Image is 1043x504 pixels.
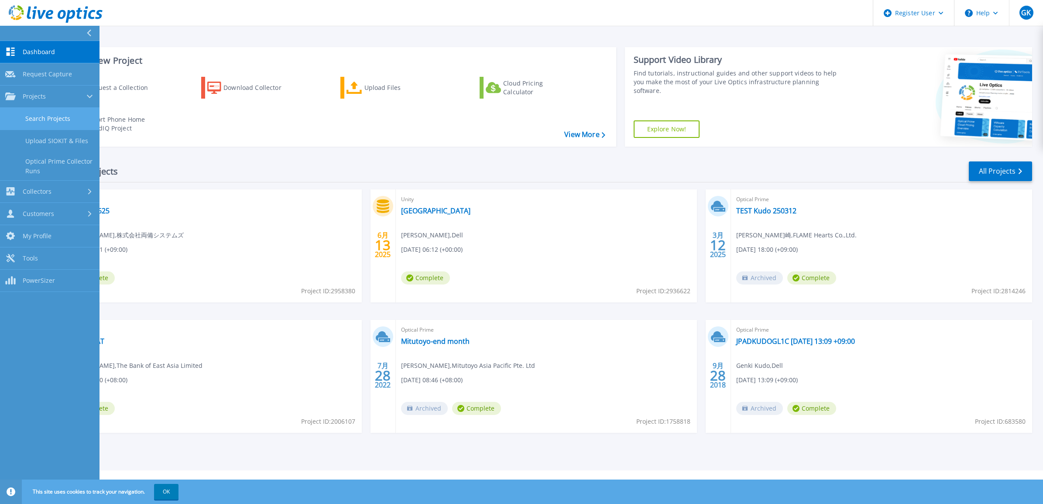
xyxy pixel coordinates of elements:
div: 6月 2025 [374,229,391,261]
a: Download Collector [201,77,298,99]
span: Projects [23,93,46,100]
div: Support Video Library [634,54,844,65]
span: Project ID: 683580 [975,417,1026,426]
span: Archived [736,271,783,285]
div: Find tutorials, instructional guides and other support videos to help you make the most of your L... [634,69,844,95]
span: Archived [401,402,448,415]
span: [PERSON_NAME] , Mitutoyo Asia Pacific Pte. Ltd [401,361,535,370]
div: Import Phone Home CloudIQ Project [86,115,154,133]
div: Download Collector [223,79,293,96]
span: [DATE] 18:00 (+09:00) [736,245,798,254]
span: [DATE] 06:12 (+00:00) [401,245,463,254]
a: Request a Collection [62,77,159,99]
span: [PERSON_NAME] , 株式会社両備システムズ [66,230,184,240]
span: This site uses cookies to track your navigation. [24,484,178,500]
span: Project ID: 2958380 [301,286,355,296]
span: Complete [401,271,450,285]
a: View More [564,130,605,139]
span: Project ID: 2936622 [636,286,690,296]
span: Genki Kudo , Dell [736,361,783,370]
div: 9月 2018 [710,360,726,391]
span: 28 [375,372,391,379]
span: [PERSON_NAME]崎 , FLAME Hearts Co.,Ltd. [736,230,857,240]
div: 3月 2025 [710,229,726,261]
span: [DATE] 13:09 (+09:00) [736,375,798,385]
a: Upload Files [340,77,438,99]
div: 7月 2022 [374,360,391,391]
span: Dashboard [23,48,55,56]
span: Unity [401,195,692,204]
span: Optical Prime [401,325,692,335]
span: PowerSizer [23,277,55,285]
span: Complete [787,402,836,415]
a: JPADKUDOGL1C [DATE] 13:09 +09:00 [736,337,855,346]
a: [GEOGRAPHIC_DATA] [401,206,470,215]
div: Cloud Pricing Calculator [503,79,573,96]
span: Complete [787,271,836,285]
span: Project ID: 1758818 [636,417,690,426]
button: OK [154,484,178,500]
span: [PERSON_NAME] , The Bank of East Asia Limited [66,361,202,370]
a: All Projects [969,161,1032,181]
a: Mitutoyo-end month [401,337,470,346]
span: Optical Prime [736,325,1027,335]
span: Project ID: 2006107 [301,417,355,426]
span: 12 [710,241,726,249]
span: Archived [736,402,783,415]
span: Complete [452,402,501,415]
span: Customers [23,210,54,218]
a: TEST Kudo 250312 [736,206,796,215]
a: Explore Now! [634,120,700,138]
span: Request Capture [23,70,72,78]
a: Cloud Pricing Calculator [480,77,577,99]
span: Tools [23,254,38,262]
span: Project ID: 2814246 [971,286,1026,296]
span: 13 [375,241,391,249]
div: Upload Files [364,79,434,96]
span: [PERSON_NAME] , Dell [401,230,463,240]
span: Optical Prime [66,325,357,335]
span: Optical Prime [66,195,357,204]
span: Collectors [23,188,51,195]
span: GK [1021,9,1031,16]
span: Optical Prime [736,195,1027,204]
span: 28 [710,372,726,379]
span: My Profile [23,232,51,240]
h3: Start a New Project [62,56,605,65]
div: Request a Collection [87,79,157,96]
span: [DATE] 08:46 (+08:00) [401,375,463,385]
